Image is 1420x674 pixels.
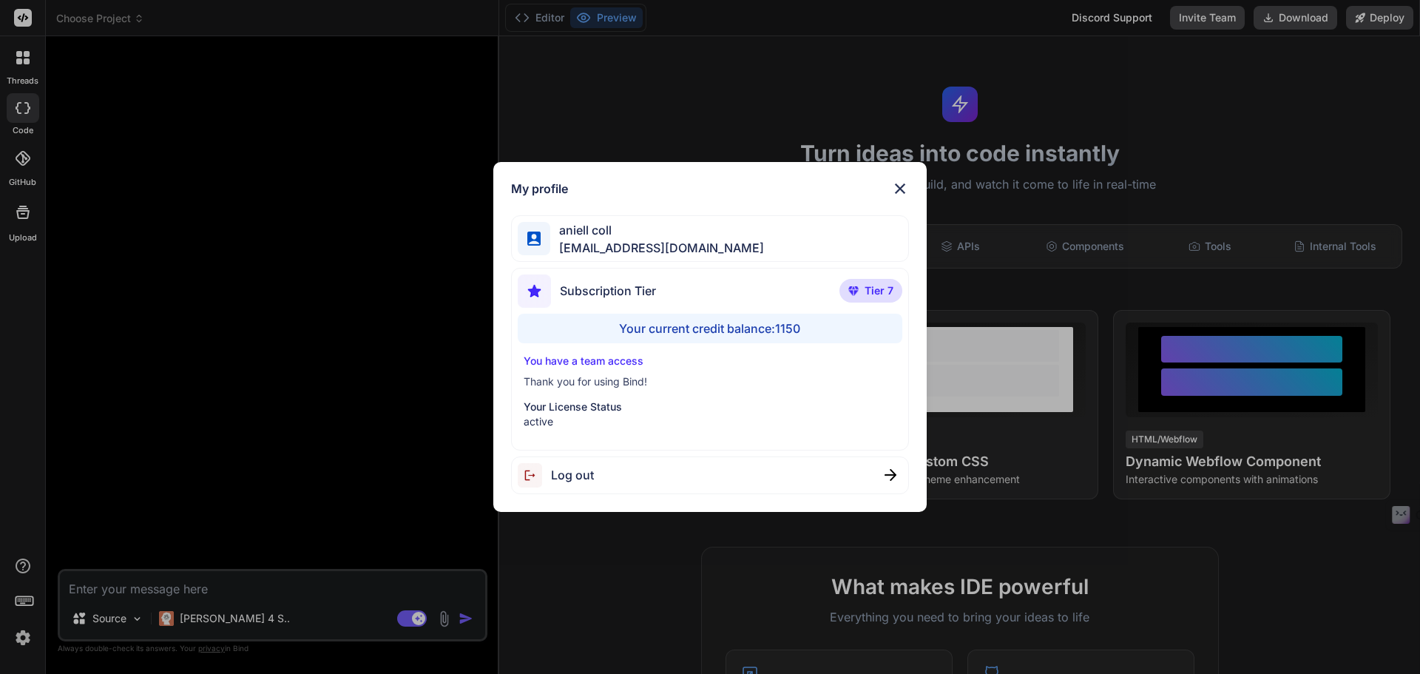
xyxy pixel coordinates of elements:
img: close [885,469,896,481]
span: [EMAIL_ADDRESS][DOMAIN_NAME] [550,239,764,257]
img: premium [848,286,859,295]
img: close [891,180,909,198]
p: You have a team access [524,354,897,368]
p: Thank you for using Bind! [524,374,897,389]
span: Log out [551,466,594,484]
span: Subscription Tier [560,282,656,300]
div: Your current credit balance: 1150 [518,314,903,343]
h1: My profile [511,180,568,198]
span: aniell coll [550,221,764,239]
img: subscription [518,274,551,308]
img: profile [527,232,541,246]
img: logout [518,463,551,488]
p: active [524,414,897,429]
p: Your License Status [524,400,897,414]
span: Tier 7 [865,283,893,298]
